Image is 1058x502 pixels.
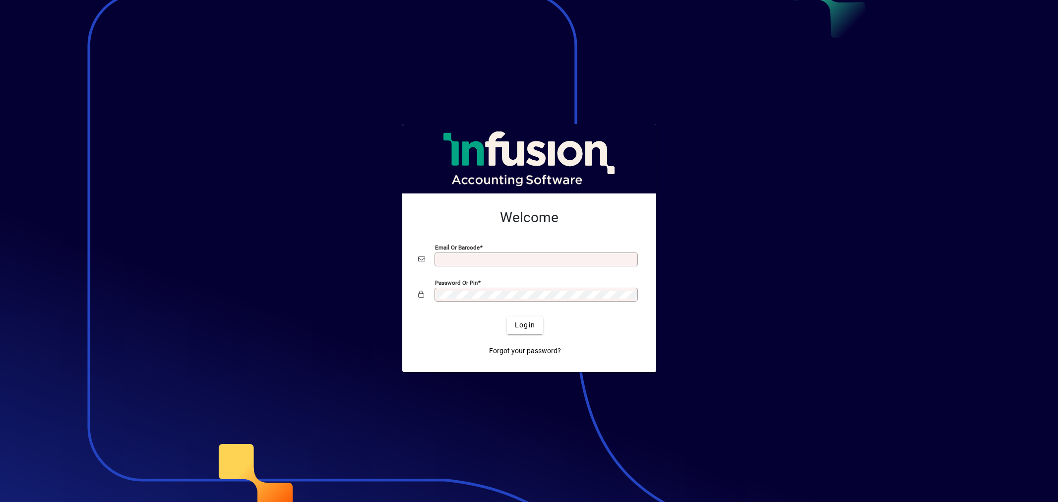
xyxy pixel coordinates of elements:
[489,346,561,356] span: Forgot your password?
[485,342,565,360] a: Forgot your password?
[435,244,480,251] mat-label: Email or Barcode
[418,209,640,226] h2: Welcome
[515,320,535,330] span: Login
[507,316,543,334] button: Login
[435,279,478,286] mat-label: Password or Pin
